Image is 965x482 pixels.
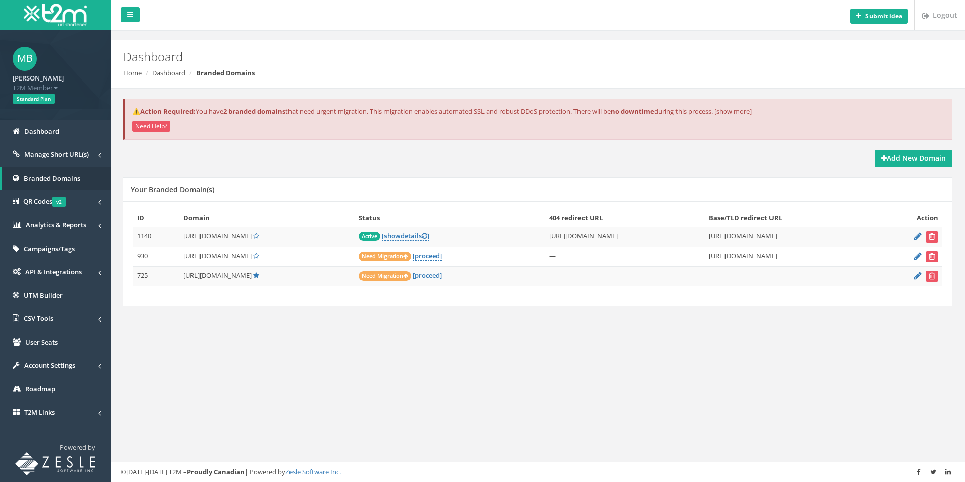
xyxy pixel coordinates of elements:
td: — [705,266,875,286]
a: Set Default [253,251,259,260]
a: show more [716,107,750,116]
td: [URL][DOMAIN_NAME] [705,227,875,247]
a: Zesle Software Inc. [285,467,341,476]
span: [URL][DOMAIN_NAME] [183,271,252,280]
strong: no downtime [611,107,654,116]
span: Branded Domains [24,174,80,183]
span: T2M Links [24,408,55,417]
img: T2M URL Shortener powered by Zesle Software Inc. [15,452,95,475]
a: Dashboard [152,68,185,77]
span: v2 [52,197,66,207]
strong: Proudly Canadian [187,467,245,476]
strong: 2 branded domains [223,107,285,116]
span: User Seats [25,338,58,347]
p: You have that need urgent migration. This migration enables automated SSL and robust DDoS protect... [132,107,944,116]
td: 725 [133,266,179,286]
th: Action [875,209,942,227]
a: [PERSON_NAME] T2M Member [13,71,98,92]
span: Need Migration [359,271,411,281]
span: Need Migration [359,252,411,261]
span: Manage Short URL(s) [24,150,89,159]
button: Need Help? [132,121,170,132]
a: Set Default [253,231,259,240]
span: CSV Tools [24,314,53,323]
b: Submit idea [865,12,902,20]
th: Base/TLD redirect URL [705,209,875,227]
img: T2M [24,4,87,26]
span: Active [359,232,380,241]
span: Analytics & Reports [26,220,86,229]
td: — [545,247,705,266]
a: Add New Domain [875,150,952,167]
h2: Dashboard [123,50,812,63]
th: Domain [179,209,355,227]
a: Home [123,68,142,77]
span: Campaigns/Tags [24,244,75,253]
td: — [545,266,705,286]
strong: Add New Domain [881,153,946,163]
span: T2M Member [13,83,98,93]
span: UTM Builder [24,291,63,300]
button: Submit idea [850,9,908,24]
a: [showdetails] [382,231,429,241]
span: show [384,231,401,240]
th: Status [355,209,545,227]
strong: ⚠️Action Required: [132,107,196,116]
th: 404 redirect URL [545,209,705,227]
span: Roadmap [25,384,55,393]
span: API & Integrations [25,267,82,276]
h5: Your Branded Domain(s) [131,186,214,193]
strong: Branded Domains [196,68,255,77]
td: [URL][DOMAIN_NAME] [705,247,875,266]
span: Powered by [60,443,95,452]
span: [URL][DOMAIN_NAME] [183,251,252,260]
td: [URL][DOMAIN_NAME] [545,227,705,247]
span: Standard Plan [13,94,55,104]
span: Dashboard [24,127,59,136]
td: 1140 [133,227,179,247]
span: [URL][DOMAIN_NAME] [183,231,252,240]
td: 930 [133,247,179,266]
div: ©[DATE]-[DATE] T2M – | Powered by [121,467,955,477]
a: Default [253,271,259,280]
th: ID [133,209,179,227]
span: QR Codes [23,197,66,206]
a: [proceed] [413,271,442,280]
span: Account Settings [24,361,75,370]
span: MB [13,47,37,71]
a: [proceed] [413,251,442,261]
strong: [PERSON_NAME] [13,73,64,83]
